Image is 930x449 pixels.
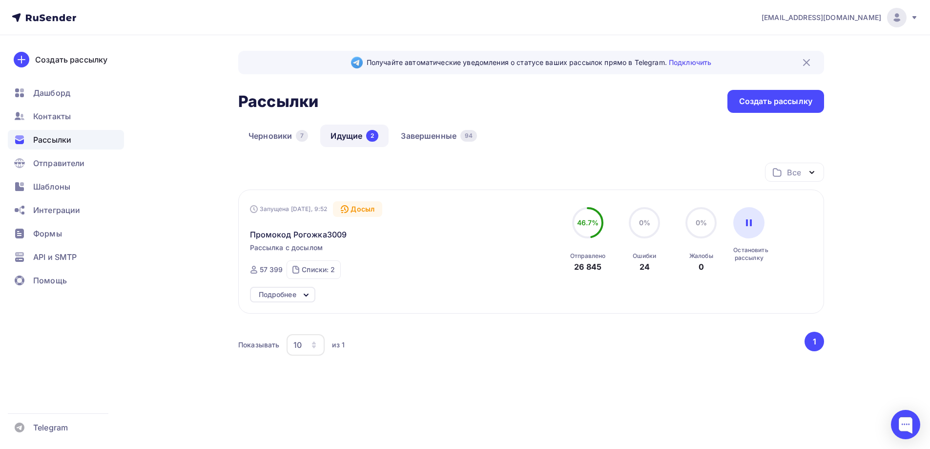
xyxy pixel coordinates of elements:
[250,229,347,240] span: Промокод Рогожка3009
[33,157,85,169] span: Отправители
[574,261,601,273] div: 26 845
[689,252,713,260] div: Жалобы
[570,252,605,260] div: Отправлено
[633,252,656,260] div: Ошибки
[639,218,650,227] span: 0%
[33,87,70,99] span: Дашборд
[366,130,378,142] div: 2
[238,125,318,147] a: Черновики7
[699,261,704,273] div: 0
[260,265,283,275] div: 57 399
[805,332,824,351] button: Go to page 1
[320,125,389,147] a: Идущие2
[696,218,707,227] span: 0%
[669,58,711,66] a: Подключить
[787,167,801,178] div: Все
[8,224,124,243] a: Формы
[367,58,711,67] span: Получайте автоматические уведомления о статусе ваших рассылок прямо в Telegram.
[8,177,124,196] a: Шаблоны
[286,334,325,356] button: 10
[8,153,124,173] a: Отправители
[8,83,124,103] a: Дашборд
[33,110,71,122] span: Контакты
[733,246,765,262] div: Остановить рассылку
[250,205,328,213] div: Запущена [DATE], 9:52
[391,125,487,147] a: Завершенные94
[259,289,296,300] div: Подробнее
[351,57,363,68] img: Telegram
[33,275,67,286] span: Помощь
[35,54,107,65] div: Создать рассылку
[8,130,124,150] a: Рассылки
[762,8,918,27] a: [EMAIL_ADDRESS][DOMAIN_NAME]
[332,340,345,350] div: из 1
[765,163,824,182] button: Все
[238,340,279,350] div: Показывать
[302,265,335,275] div: Списки: 2
[803,332,825,351] ul: Pagination
[33,181,70,192] span: Шаблоны
[739,96,812,107] div: Создать рассылку
[296,130,308,142] div: 7
[762,13,881,22] span: [EMAIL_ADDRESS][DOMAIN_NAME]
[8,107,124,126] a: Контакты
[577,218,599,227] span: 46.7%
[33,134,71,146] span: Рассылки
[293,339,302,351] div: 10
[250,243,323,253] span: Рассылка с досылом
[33,422,68,433] span: Telegram
[640,261,650,273] div: 24
[33,204,80,216] span: Интеграции
[460,130,477,142] div: 94
[33,228,62,239] span: Формы
[238,92,318,111] h2: Рассылки
[33,251,77,263] span: API и SMTP
[333,201,382,217] div: Досыл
